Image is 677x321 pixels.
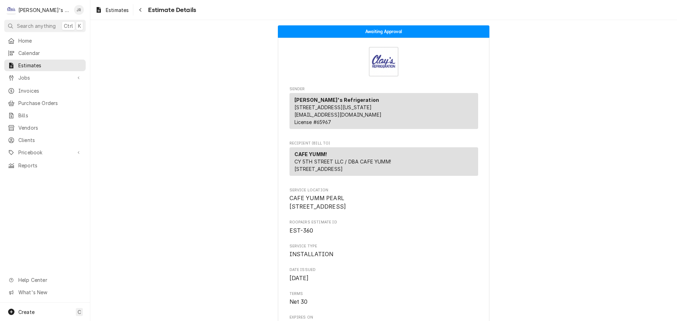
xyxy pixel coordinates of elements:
[64,22,73,30] span: Ctrl
[294,151,327,157] strong: CAFE YUMM!
[289,291,478,306] div: Terms
[18,276,81,284] span: Help Center
[4,134,86,146] a: Clients
[4,97,86,109] a: Purchase Orders
[18,74,72,81] span: Jobs
[289,86,478,92] span: Sender
[289,187,478,193] span: Service Location
[18,37,82,44] span: Home
[4,122,86,134] a: Vendors
[4,160,86,171] a: Reports
[18,87,82,94] span: Invoices
[289,298,308,305] span: Net 30
[294,159,391,172] span: CY 5TH STREET LLC / DBA CAFE YUMM! [STREET_ADDRESS]
[289,250,478,259] span: Service Type
[289,187,478,211] div: Service Location
[289,141,478,146] span: Recipient (Bill To)
[289,220,478,235] div: Roopairs Estimate ID
[289,298,478,306] span: Terms
[6,5,16,15] div: Clay's Refrigeration's Avatar
[18,112,82,119] span: Bills
[278,25,489,38] div: Status
[289,243,478,249] span: Service Type
[18,124,82,131] span: Vendors
[289,194,478,211] span: Service Location
[4,85,86,97] a: Invoices
[135,4,146,16] button: Navigate back
[18,62,82,69] span: Estimates
[289,227,478,235] span: Roopairs Estimate ID
[289,275,309,282] span: [DATE]
[369,47,398,76] img: Logo
[4,20,86,32] button: Search anythingCtrlK
[294,112,382,118] a: [EMAIL_ADDRESS][DOMAIN_NAME]
[4,147,86,158] a: Go to Pricebook
[289,147,478,179] div: Recipient (Bill To)
[289,141,478,179] div: Estimate Recipient
[294,119,331,125] span: License # 65967
[289,93,478,132] div: Sender
[289,220,478,225] span: Roopairs Estimate ID
[4,274,86,286] a: Go to Help Center
[289,147,478,176] div: Recipient (Bill To)
[289,315,478,320] span: Expires On
[289,86,478,132] div: Estimate Sender
[18,162,82,169] span: Reports
[106,6,129,14] span: Estimates
[294,97,379,103] strong: [PERSON_NAME]'s Refrigeration
[74,5,84,15] div: Jeff Rue's Avatar
[78,22,81,30] span: K
[289,267,478,282] div: Date Issued
[4,35,86,47] a: Home
[74,5,84,15] div: JR
[289,291,478,297] span: Terms
[18,149,72,156] span: Pricebook
[289,227,313,234] span: EST-360
[18,6,70,14] div: [PERSON_NAME]'s Refrigeration
[6,5,16,15] div: C
[289,93,478,129] div: Sender
[17,22,56,30] span: Search anything
[4,72,86,84] a: Go to Jobs
[365,29,402,34] span: Awaiting Approval
[289,243,478,259] div: Service Type
[146,5,196,15] span: Estimate Details
[4,286,86,298] a: Go to What's New
[4,47,86,59] a: Calendar
[18,136,82,144] span: Clients
[4,110,86,121] a: Bills
[4,60,86,71] a: Estimates
[289,274,478,283] span: Date Issued
[18,289,81,296] span: What's New
[18,49,82,57] span: Calendar
[289,267,478,273] span: Date Issued
[92,4,132,16] a: Estimates
[18,309,35,315] span: Create
[289,195,346,210] span: CAFE YUMM PEARL [STREET_ADDRESS]
[294,104,372,110] span: [STREET_ADDRESS][US_STATE]
[78,308,81,316] span: C
[18,99,82,107] span: Purchase Orders
[289,251,334,258] span: INSTALLATION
